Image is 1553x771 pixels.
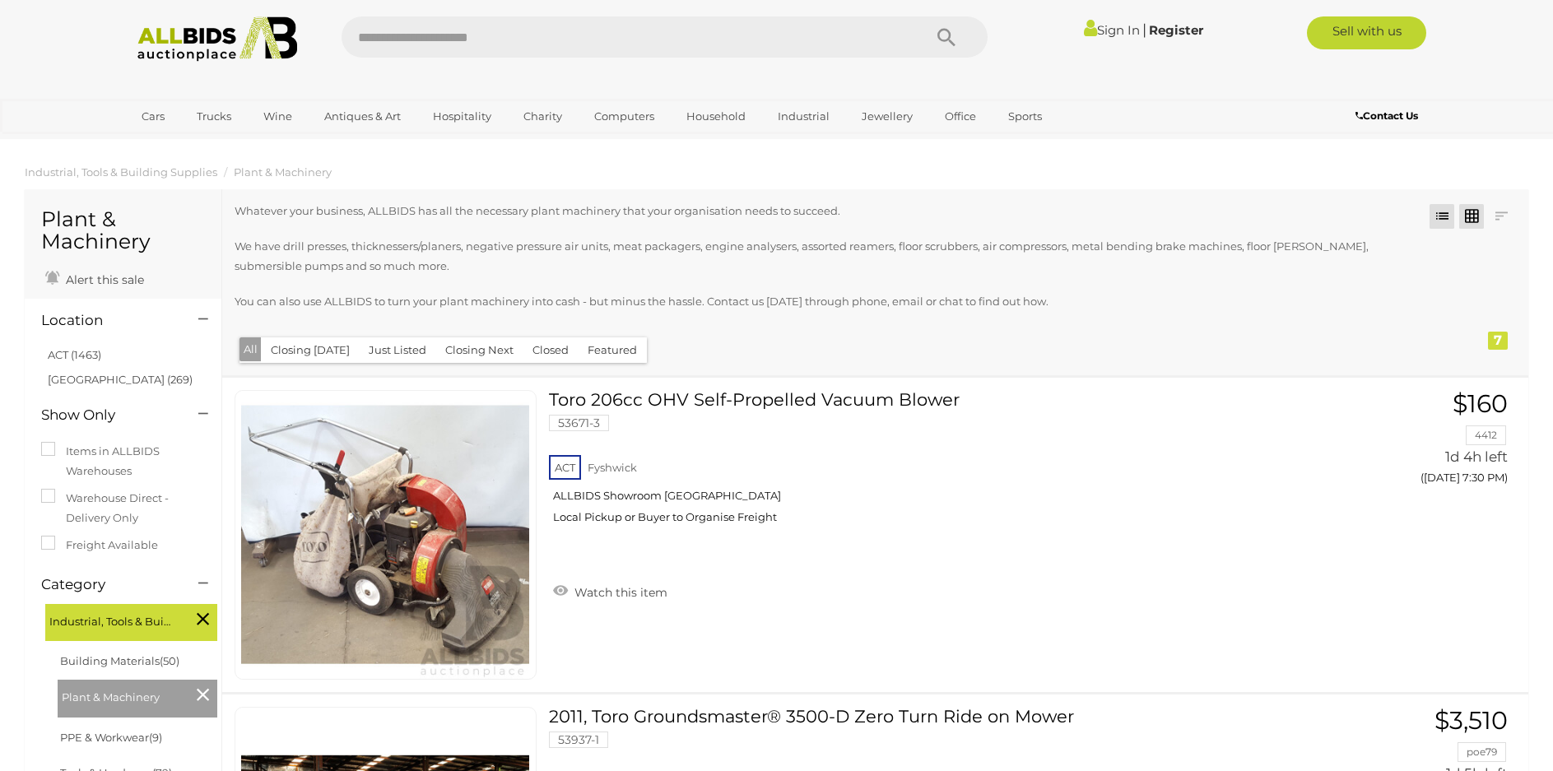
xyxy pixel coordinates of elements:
a: Watch this item [549,578,672,603]
a: [GEOGRAPHIC_DATA] [131,130,269,157]
a: Sign In [1084,22,1140,38]
a: ACT (1463) [48,348,101,361]
a: Sports [997,103,1053,130]
a: $160 4412 1d 4h left ([DATE] 7:30 PM) [1323,390,1512,493]
button: Just Listed [359,337,436,363]
button: Featured [578,337,647,363]
label: Items in ALLBIDS Warehouses [41,442,205,481]
a: Industrial, Tools & Building Supplies [25,165,217,179]
span: $3,510 [1434,705,1508,736]
img: Allbids.com.au [128,16,307,62]
a: PPE & Workwear(9) [60,731,162,744]
img: 53671-3a.jpg [241,391,529,679]
span: (9) [149,731,162,744]
span: $160 [1453,388,1508,419]
a: Office [934,103,987,130]
span: Industrial, Tools & Building Supplies [49,608,173,631]
span: Plant & Machinery [62,684,185,707]
a: Building Materials(50) [60,654,179,667]
a: Hospitality [422,103,502,130]
p: We have drill presses, thicknessers/planers, negative pressure air units, meat packagers, engine ... [235,237,1397,276]
button: Closing [DATE] [261,337,360,363]
a: Antiques & Art [314,103,411,130]
button: Search [905,16,988,58]
h4: Show Only [41,407,174,423]
a: Alert this sale [41,266,148,290]
a: Register [1149,22,1203,38]
p: You can also use ALLBIDS to turn your plant machinery into cash - but minus the hassle. Contact u... [235,292,1397,311]
span: Watch this item [570,585,667,600]
button: All [239,337,262,361]
a: Industrial [767,103,840,130]
h4: Category [41,577,174,592]
button: Closed [523,337,579,363]
a: Wine [253,103,303,130]
a: Charity [513,103,573,130]
label: Freight Available [41,536,158,555]
a: Plant & Machinery [234,165,332,179]
a: Household [676,103,756,130]
a: Cars [131,103,175,130]
b: Contact Us [1355,109,1418,122]
h1: Plant & Machinery [41,208,205,253]
a: Toro 206cc OHV Self-Propelled Vacuum Blower 53671-3 ACT Fyshwick ALLBIDS Showroom [GEOGRAPHIC_DAT... [561,390,1299,536]
span: (50) [160,654,179,667]
label: Warehouse Direct - Delivery Only [41,489,205,527]
a: Contact Us [1355,107,1422,125]
button: Closing Next [435,337,523,363]
a: [GEOGRAPHIC_DATA] (269) [48,373,193,386]
h4: Location [41,313,174,328]
a: Jewellery [851,103,923,130]
a: Trucks [186,103,242,130]
p: Whatever your business, ALLBIDS has all the necessary plant machinery that your organisation need... [235,202,1397,221]
a: Sell with us [1307,16,1426,49]
div: 7 [1488,332,1508,350]
span: | [1142,21,1146,39]
span: Alert this sale [62,272,144,287]
a: Computers [584,103,665,130]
